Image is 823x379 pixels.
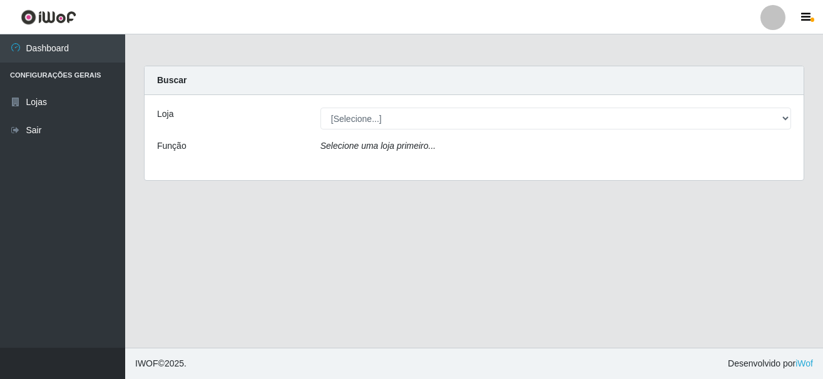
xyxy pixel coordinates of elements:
label: Loja [157,108,173,121]
i: Selecione uma loja primeiro... [320,141,436,151]
span: © 2025 . [135,357,187,370]
span: Desenvolvido por [728,357,813,370]
a: iWof [795,358,813,368]
strong: Buscar [157,75,187,85]
span: IWOF [135,358,158,368]
label: Função [157,139,187,153]
img: CoreUI Logo [21,9,76,25]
